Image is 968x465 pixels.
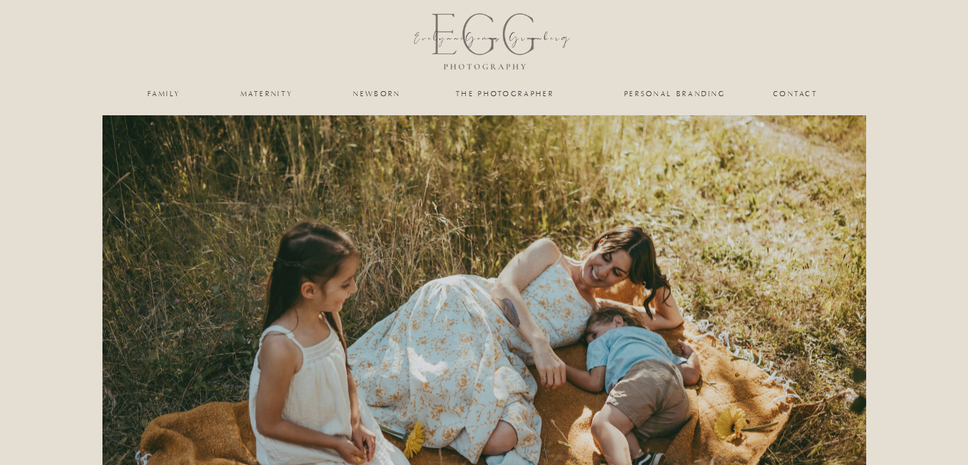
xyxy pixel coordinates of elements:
a: personal branding [623,90,727,97]
a: newborn [351,90,403,97]
a: family [139,90,190,97]
a: maternity [241,90,293,97]
a: Contact [773,90,818,97]
a: the photographer [442,90,569,97]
